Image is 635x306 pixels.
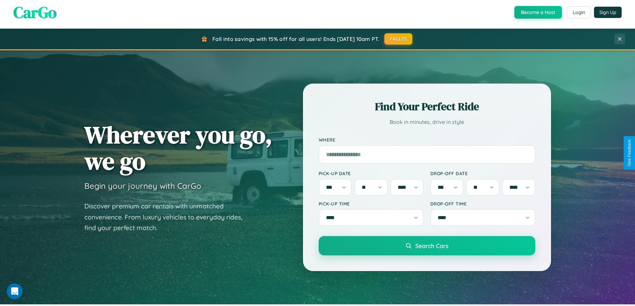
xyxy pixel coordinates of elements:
button: Become a Host [514,6,562,19]
p: Discover premium car rentals with unmatched convenience. From luxury vehicles to everyday rides, ... [84,201,251,233]
p: Book in minutes, drive in style [319,117,535,127]
label: Pick-up Time [319,201,424,206]
button: Search Cars [319,236,535,255]
h2: Find Your Perfect Ride [319,99,535,114]
iframe: Intercom live chat [7,283,23,299]
button: FALL15 [384,33,412,45]
label: Drop-off Time [430,201,535,206]
span: CarGo [13,1,57,23]
button: Sign Up [594,7,622,18]
label: Drop-off Date [430,170,535,176]
h1: Wherever you go, we go [84,122,272,174]
span: Search Cars [415,242,448,249]
button: Login [567,6,591,18]
label: Pick-up Date [319,170,424,176]
div: Give Feedback [627,140,632,166]
label: Where [319,137,535,143]
span: Fall into savings with 15% off for all users! Ends [DATE] 10am PT. [212,36,379,42]
h3: Begin your journey with CarGo [84,181,201,191]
